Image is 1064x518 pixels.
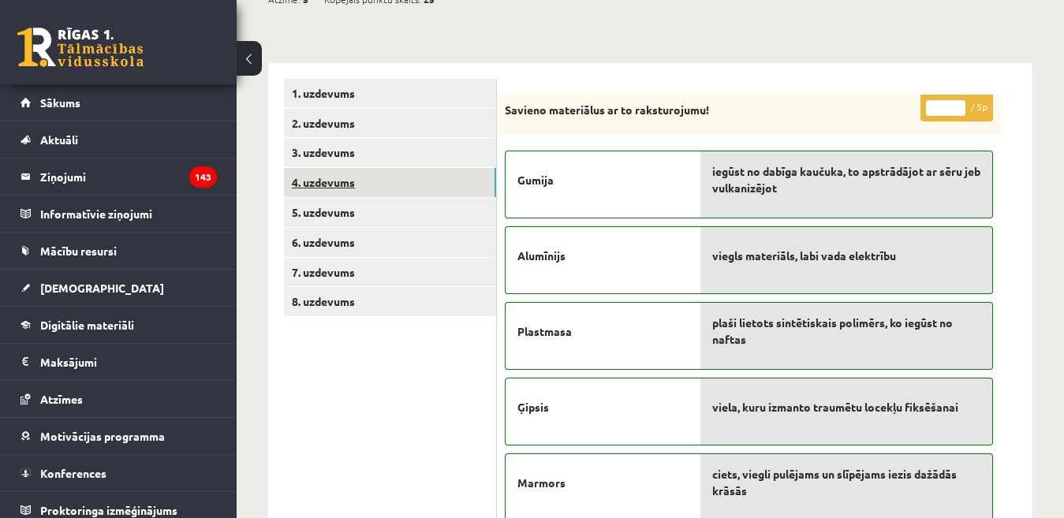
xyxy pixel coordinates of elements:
[189,166,217,188] i: 143
[40,344,217,380] legend: Maksājumi
[21,455,217,491] a: Konferences
[517,323,572,340] span: Plastmasa
[17,28,144,67] a: Rīgas 1. Tālmācības vidusskola
[284,79,496,108] a: 1. uzdevums
[21,344,217,380] a: Maksājumi
[712,466,980,499] span: ciets, viegli pulējams un slīpējams iezis dažādās krāsās
[40,132,78,147] span: Aktuāli
[40,503,177,517] span: Proktoringa izmēģinājums
[284,258,496,287] a: 7. uzdevums
[517,475,566,491] span: Marmors
[505,102,709,117] strong: Savieno materiālus ar to raksturojumu!
[712,248,896,264] span: viegls materiāls, labi vada elektrību
[21,418,217,454] a: Motivācijas programma
[40,95,80,110] span: Sākums
[40,281,164,295] span: [DEMOGRAPHIC_DATA]
[40,158,217,195] legend: Ziņojumi
[517,172,554,188] span: Gumija
[40,196,217,232] legend: Informatīvie ziņojumi
[920,94,993,121] p: / 5p
[40,429,165,443] span: Motivācijas programma
[284,287,496,316] a: 8. uzdevums
[21,307,217,343] a: Digitālie materiāli
[21,196,217,232] a: Informatīvie ziņojumi
[517,399,549,416] span: Ģipsis
[517,248,566,264] span: Alumīnijs
[40,392,83,406] span: Atzīmes
[21,233,217,269] a: Mācību resursi
[40,466,106,480] span: Konferences
[284,109,496,138] a: 2. uzdevums
[40,318,134,332] span: Digitālie materiāli
[712,399,958,416] span: viela, kuru izmanto traumētu locekļu fiksēšanai
[712,163,980,196] span: iegūst no dabīga kaučuka, to apstrādājot ar sēru jeb vulkanizējot
[284,228,496,257] a: 6. uzdevums
[284,138,496,167] a: 3. uzdevums
[40,244,117,258] span: Mācību resursi
[21,84,217,121] a: Sākums
[21,270,217,306] a: [DEMOGRAPHIC_DATA]
[21,158,217,195] a: Ziņojumi143
[712,315,980,348] span: plaši lietots sintētiskais polimērs, ko iegūst no naftas
[21,381,217,417] a: Atzīmes
[21,121,217,158] a: Aktuāli
[284,198,496,227] a: 5. uzdevums
[284,168,496,197] a: 4. uzdevums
